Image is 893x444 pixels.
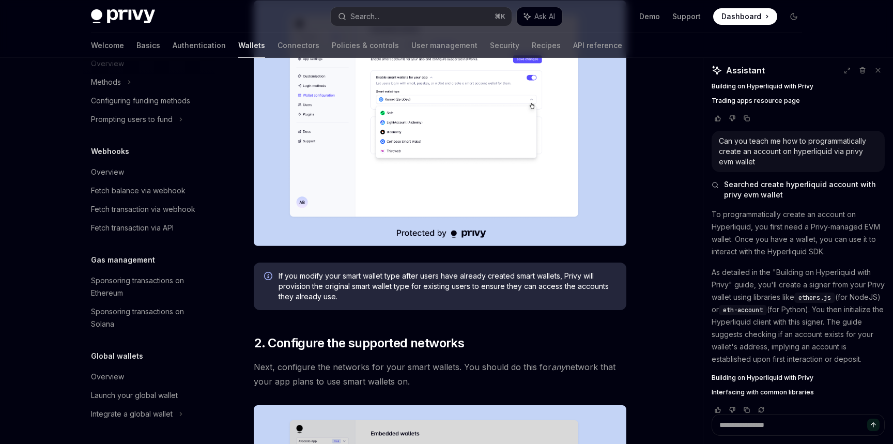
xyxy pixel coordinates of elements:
a: Building on Hyperliquid with Privy [712,374,885,382]
span: Ask AI [534,11,555,22]
div: Integrate a global wallet [91,408,173,420]
button: Toggle dark mode [786,8,802,25]
span: Interfacing with common libraries [712,388,814,396]
span: Dashboard [721,11,761,22]
span: ⌘ K [495,12,505,21]
div: Overview [91,371,124,383]
div: Can you teach me how to programmatically create an account on hyperliquid via privy evm wallet [719,136,877,167]
span: ethers.js [798,294,831,302]
a: Security [490,33,519,58]
div: Sponsoring transactions on Solana [91,305,209,330]
a: Welcome [91,33,124,58]
a: Fetch transaction via API [83,219,215,237]
button: Send message [867,419,880,431]
img: dark logo [91,9,155,24]
img: Sample enable smart wallets [254,1,626,246]
span: 2. Configure the supported networks [254,335,464,351]
em: any [551,362,565,372]
span: Building on Hyperliquid with Privy [712,374,813,382]
div: Configuring funding methods [91,95,190,107]
a: Building on Hyperliquid with Privy [712,82,885,90]
p: As detailed in the "Building on Hyperliquid with Privy" guide, you'll create a signer from your P... [712,266,885,365]
div: Methods [91,76,121,88]
span: If you modify your smart wallet type after users have already created smart wallets, Privy will p... [279,271,616,302]
div: Search... [350,10,379,23]
a: Configuring funding methods [83,91,215,110]
div: Launch your global wallet [91,389,178,402]
h5: Webhooks [91,145,129,158]
span: Building on Hyperliquid with Privy [712,82,813,90]
a: Interfacing with common libraries [712,388,885,396]
a: Connectors [278,33,319,58]
a: Recipes [532,33,561,58]
svg: Info [264,272,274,282]
span: Trading apps resource page [712,97,800,105]
a: Fetch balance via webhook [83,181,215,200]
a: Basics [136,33,160,58]
a: Authentication [173,33,226,58]
a: Overview [83,368,215,386]
span: eth-account [723,306,763,314]
a: Policies & controls [332,33,399,58]
a: Overview [83,163,215,181]
div: Fetch transaction via API [91,222,174,234]
a: Sponsoring transactions on Ethereum [83,271,215,302]
a: Support [672,11,701,22]
h5: Global wallets [91,350,143,362]
a: Wallets [238,33,265,58]
a: Fetch transaction via webhook [83,200,215,219]
button: Ask AI [517,7,562,26]
h5: Gas management [91,254,155,266]
span: Next, configure the networks for your smart wallets. You should do this for network that your app... [254,360,626,389]
a: Dashboard [713,8,777,25]
div: Sponsoring transactions on Ethereum [91,274,209,299]
span: Searched create hyperliquid account with privy evm wallet [724,179,885,200]
button: Search...⌘K [331,7,512,26]
a: Demo [639,11,660,22]
div: Fetch transaction via webhook [91,203,195,216]
a: API reference [573,33,622,58]
a: User management [411,33,478,58]
div: Prompting users to fund [91,113,173,126]
button: Searched create hyperliquid account with privy evm wallet [712,179,885,200]
div: Overview [91,166,124,178]
span: Assistant [726,64,765,76]
p: To programmatically create an account on Hyperliquid, you first need a Privy-managed EVM wallet. ... [712,208,885,258]
a: Sponsoring transactions on Solana [83,302,215,333]
div: Fetch balance via webhook [91,185,186,197]
a: Trading apps resource page [712,97,885,105]
a: Launch your global wallet [83,386,215,405]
